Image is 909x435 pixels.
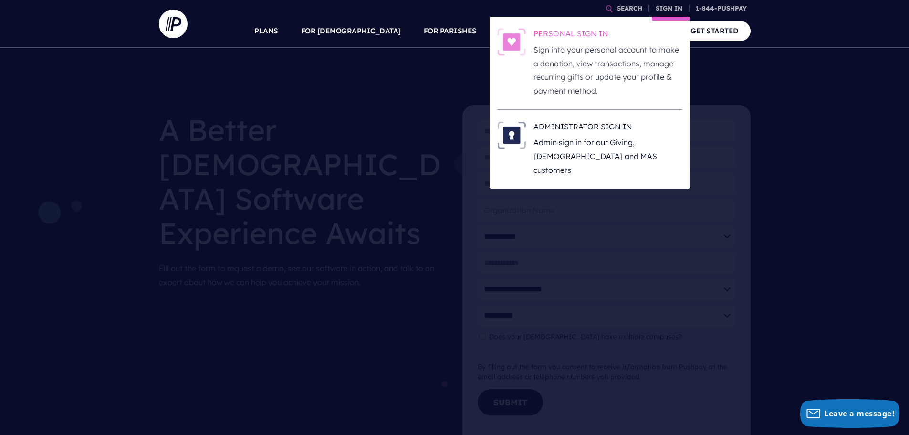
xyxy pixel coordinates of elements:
a: FOR PARISHES [424,14,477,48]
a: GET STARTED [679,21,751,41]
a: COMPANY [621,14,656,48]
button: Leave a message! [800,399,899,428]
a: FOR [DEMOGRAPHIC_DATA] [301,14,401,48]
h6: ADMINISTRATOR SIGN IN [533,121,682,136]
p: Admin sign in for our Giving, [DEMOGRAPHIC_DATA] and MAS customers [533,136,682,177]
a: SOLUTIONS [500,14,542,48]
a: ADMINISTRATOR SIGN IN - Illustration ADMINISTRATOR SIGN IN Admin sign in for our Giving, [DEMOGRA... [497,121,682,177]
h6: PERSONAL SIGN IN [533,28,682,42]
img: PERSONAL SIGN IN - Illustration [497,28,526,56]
a: PLANS [254,14,278,48]
p: Sign into your personal account to make a donation, view transactions, manage recurring gifts or ... [533,43,682,98]
span: Leave a message! [824,408,895,419]
a: EXPLORE [564,14,598,48]
img: ADMINISTRATOR SIGN IN - Illustration [497,121,526,149]
a: PERSONAL SIGN IN - Illustration PERSONAL SIGN IN Sign into your personal account to make a donati... [497,28,682,98]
